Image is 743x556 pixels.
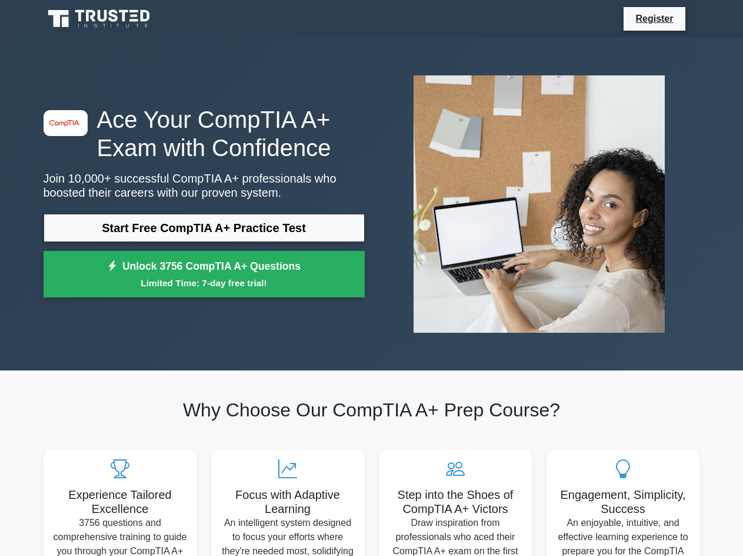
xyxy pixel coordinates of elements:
h5: Experience Tailored Excellence [53,488,188,516]
h5: Engagement, Simplicity, Success [556,488,691,516]
a: Register [628,11,680,26]
a: Start Free CompTIA A+ Practice Test [44,214,365,242]
p: Join 10,000+ successful CompTIA A+ professionals who boosted their careers with our proven system. [44,171,365,200]
h1: Ace Your CompTIA A+ Exam with Confidence [44,105,365,162]
a: Unlock 3756 CompTIA A+ QuestionsLimited Time: 7-day free trial! [44,251,365,298]
h5: Focus with Adaptive Learning [221,488,355,516]
h5: Step into the Shoes of CompTIA A+ Victors [388,488,523,516]
small: Limited Time: 7-day free trial! [58,276,350,290]
h2: Why Choose Our CompTIA A+ Prep Course? [44,399,700,421]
